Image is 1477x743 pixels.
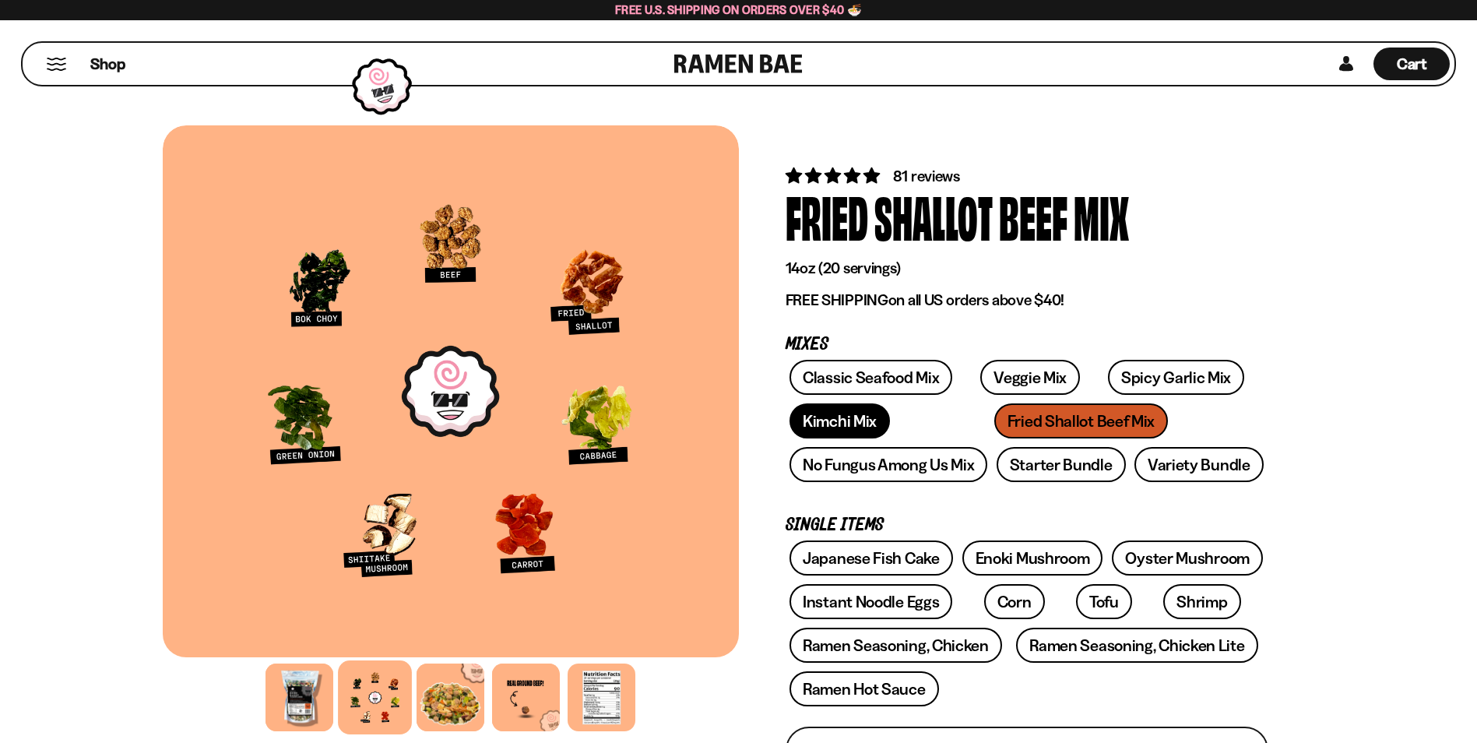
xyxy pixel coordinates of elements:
[874,187,993,245] div: Shallot
[789,584,952,619] a: Instant Noodle Eggs
[786,187,868,245] div: Fried
[1016,628,1257,663] a: Ramen Seasoning, Chicken Lite
[999,187,1067,245] div: Beef
[615,2,862,17] span: Free U.S. Shipping on Orders over $40 🍜
[1397,55,1427,73] span: Cart
[786,291,1268,310] p: on all US orders above $40!
[90,48,125,80] a: Shop
[786,518,1268,533] p: Single Items
[789,671,939,706] a: Ramen Hot Sauce
[786,337,1268,352] p: Mixes
[786,166,883,185] span: 4.83 stars
[1163,584,1240,619] a: Shrimp
[789,628,1002,663] a: Ramen Seasoning, Chicken
[1134,447,1264,482] a: Variety Bundle
[997,447,1126,482] a: Starter Bundle
[789,403,890,438] a: Kimchi Mix
[90,54,125,75] span: Shop
[1112,541,1263,576] a: Oyster Mushroom
[1074,187,1129,245] div: Mix
[1076,584,1132,619] a: Tofu
[962,541,1103,576] a: Enoki Mushroom
[980,360,1080,395] a: Veggie Mix
[789,360,952,395] a: Classic Seafood Mix
[789,541,953,576] a: Japanese Fish Cake
[984,584,1045,619] a: Corn
[786,291,888,309] strong: FREE SHIPPING
[46,58,67,71] button: Mobile Menu Trigger
[1373,43,1450,85] div: Cart
[893,167,960,185] span: 81 reviews
[789,447,987,482] a: No Fungus Among Us Mix
[1108,360,1244,395] a: Spicy Garlic Mix
[786,259,1268,278] p: 14oz (20 servings)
